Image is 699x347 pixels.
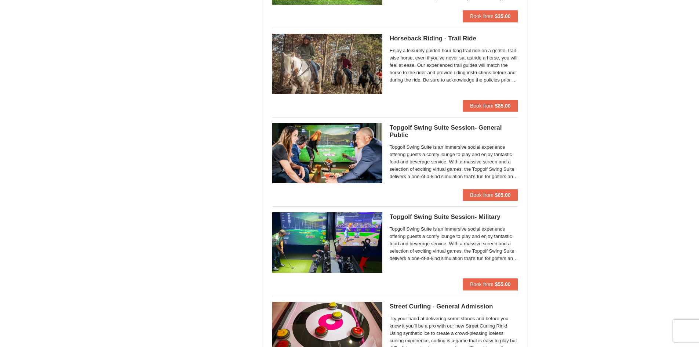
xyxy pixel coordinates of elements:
[463,100,518,112] button: Book from $85.00
[390,303,518,310] h5: Street Curling - General Admission
[470,281,494,287] span: Book from
[495,103,511,109] strong: $85.00
[463,189,518,201] button: Book from $65.00
[463,10,518,22] button: Book from $35.00
[390,124,518,139] h5: Topgolf Swing Suite Session- General Public
[272,123,382,183] img: 19664770-17-d333e4c3.jpg
[470,13,494,19] span: Book from
[390,47,518,84] span: Enjoy a leisurely guided hour long trail ride on a gentle, trail-wise horse, even if you’ve never...
[495,13,511,19] strong: $35.00
[272,34,382,94] img: 21584748-79-4e8ac5ed.jpg
[470,103,494,109] span: Book from
[470,192,494,198] span: Book from
[495,281,511,287] strong: $55.00
[463,278,518,290] button: Book from $55.00
[390,225,518,262] span: Topgolf Swing Suite is an immersive social experience offering guests a comfy lounge to play and ...
[272,212,382,272] img: 19664770-40-fe46a84b.jpg
[390,35,518,42] h5: Horseback Riding - Trail Ride
[495,192,511,198] strong: $65.00
[390,213,518,221] h5: Topgolf Swing Suite Session- Military
[390,144,518,180] span: Topgolf Swing Suite is an immersive social experience offering guests a comfy lounge to play and ...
